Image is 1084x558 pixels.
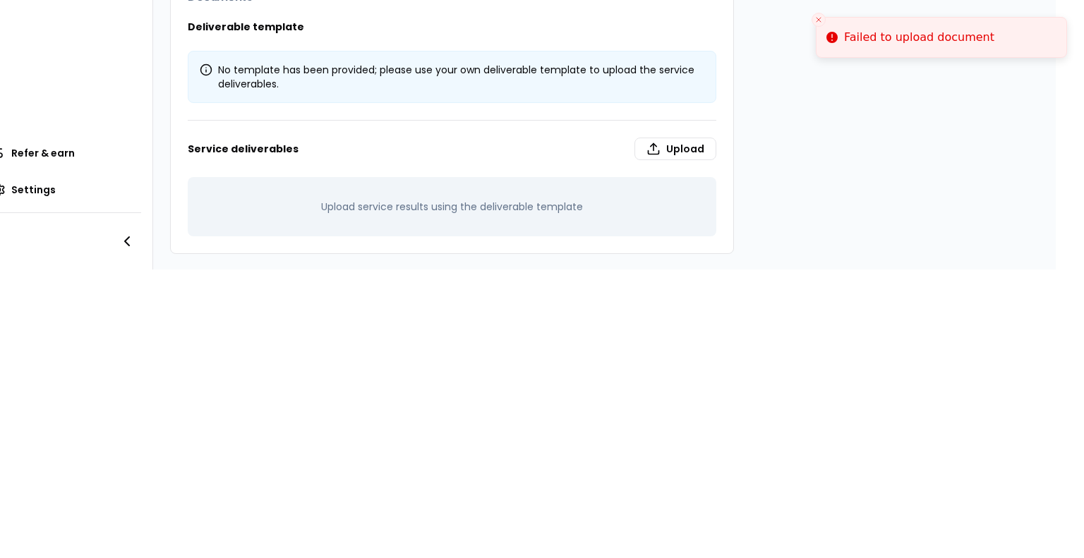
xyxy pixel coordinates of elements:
[11,146,75,160] span: Refer & earn
[812,13,826,27] button: Close toast
[844,29,994,46] div: Failed to upload document
[634,138,716,160] label: Upload
[188,177,716,236] div: Upload service results using the deliverable template
[188,20,716,34] h3: Deliverable template
[200,63,704,91] div: No template has been provided; please use your own deliverable template to upload the service del...
[11,183,56,197] span: Settings
[188,138,716,160] h3: Service deliverables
